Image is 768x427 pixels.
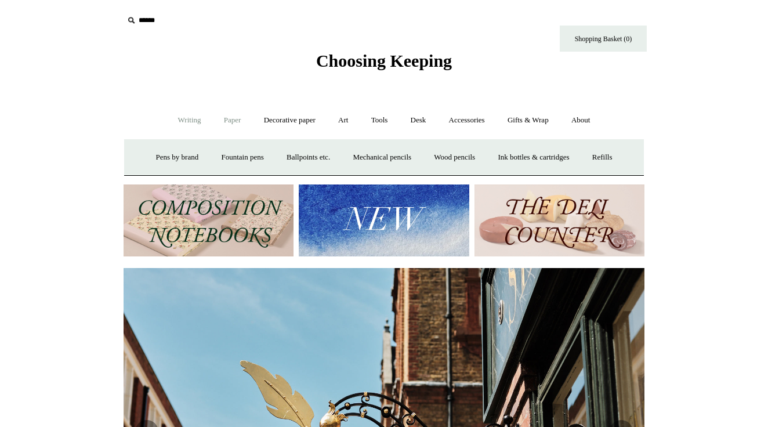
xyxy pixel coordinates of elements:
[253,105,326,136] a: Decorative paper
[316,60,452,68] a: Choosing Keeping
[168,105,212,136] a: Writing
[328,105,358,136] a: Art
[439,105,495,136] a: Accessories
[561,105,601,136] a: About
[124,184,294,257] img: 202302 Composition ledgers.jpg__PID:69722ee6-fa44-49dd-a067-31375e5d54ec
[400,105,437,136] a: Desk
[474,184,644,257] img: The Deli Counter
[211,142,274,173] a: Fountain pens
[146,142,209,173] a: Pens by brand
[560,26,647,52] a: Shopping Basket (0)
[487,142,579,173] a: Ink bottles & cartridges
[361,105,399,136] a: Tools
[316,51,452,70] span: Choosing Keeping
[213,105,252,136] a: Paper
[299,184,469,257] img: New.jpg__PID:f73bdf93-380a-4a35-bcfe-7823039498e1
[497,105,559,136] a: Gifts & Wrap
[342,142,422,173] a: Mechanical pencils
[582,142,623,173] a: Refills
[276,142,340,173] a: Ballpoints etc.
[423,142,486,173] a: Wood pencils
